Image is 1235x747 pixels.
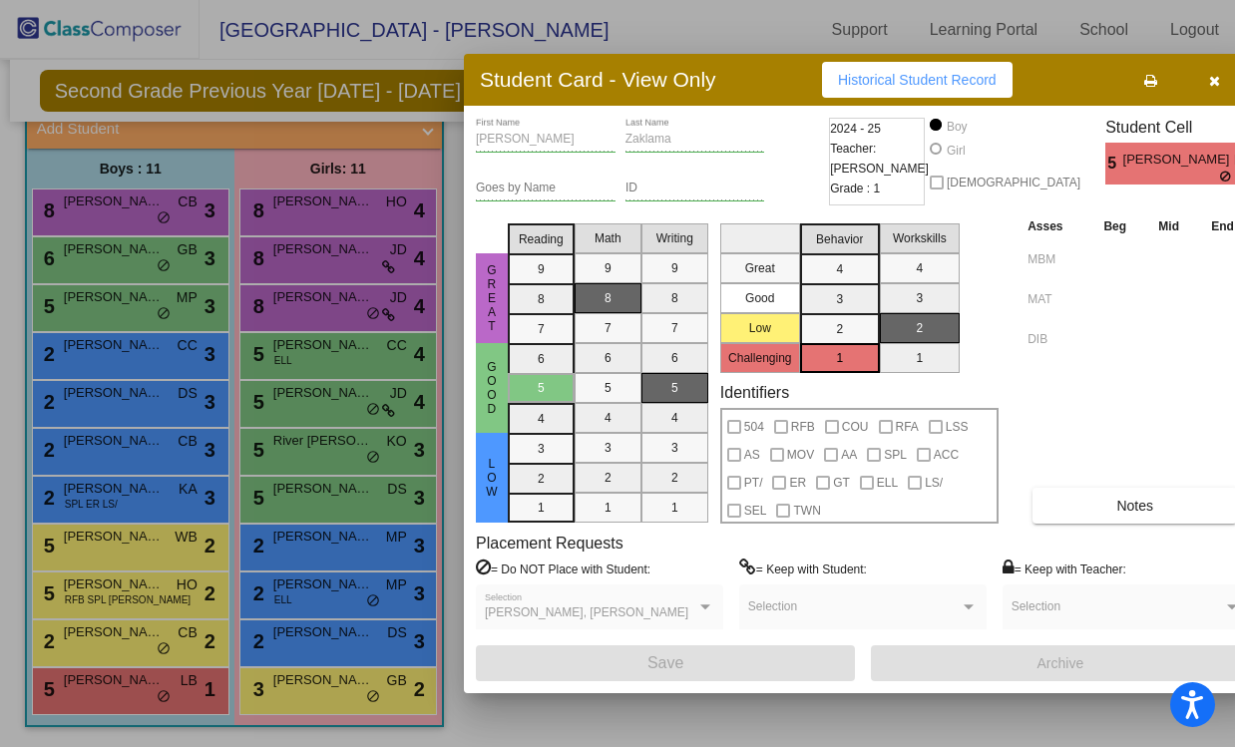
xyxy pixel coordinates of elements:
span: AS [744,443,760,467]
span: ACC [934,443,959,467]
span: Teacher: [PERSON_NAME] [830,139,929,179]
span: Historical Student Record [838,72,997,88]
span: TWN [793,499,820,523]
span: GT [833,471,850,495]
label: = Keep with Teacher: [1003,559,1126,578]
input: assessment [1028,284,1082,314]
span: ELL [877,471,898,495]
span: 2024 - 25 [830,119,881,139]
span: AA [841,443,857,467]
input: assessment [1028,244,1082,274]
span: LS/ [925,471,943,495]
span: LSS [946,415,969,439]
label: = Keep with Student: [739,559,867,578]
th: Beg [1087,215,1142,237]
span: Archive [1037,655,1084,671]
label: Placement Requests [476,534,623,553]
span: Save [647,654,683,671]
input: assessment [1028,324,1082,354]
span: PT/ [744,471,763,495]
div: Boy [946,118,968,136]
span: [PERSON_NAME] [1123,150,1234,171]
span: RFA [896,415,919,439]
button: Historical Student Record [822,62,1013,98]
span: [PERSON_NAME], [PERSON_NAME] [485,605,688,619]
span: SEL [744,499,767,523]
span: 504 [744,415,764,439]
span: SPL [884,443,907,467]
th: Mid [1142,215,1195,237]
div: Girl [946,142,966,160]
span: Great [483,263,501,333]
input: goes by name [476,182,616,195]
span: Grade : 1 [830,179,880,198]
button: Save [476,645,855,681]
span: MOV [787,443,814,467]
span: ER [789,471,806,495]
th: Asses [1023,215,1087,237]
h3: Student Card - View Only [480,67,716,92]
span: [DEMOGRAPHIC_DATA] [947,171,1080,194]
span: RFB [791,415,815,439]
label: Identifiers [720,383,789,402]
span: 5 [1105,152,1122,176]
span: COU [842,415,869,439]
span: Good [483,360,501,416]
label: = Do NOT Place with Student: [476,559,650,578]
span: Low [483,457,501,499]
span: Notes [1116,498,1153,514]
